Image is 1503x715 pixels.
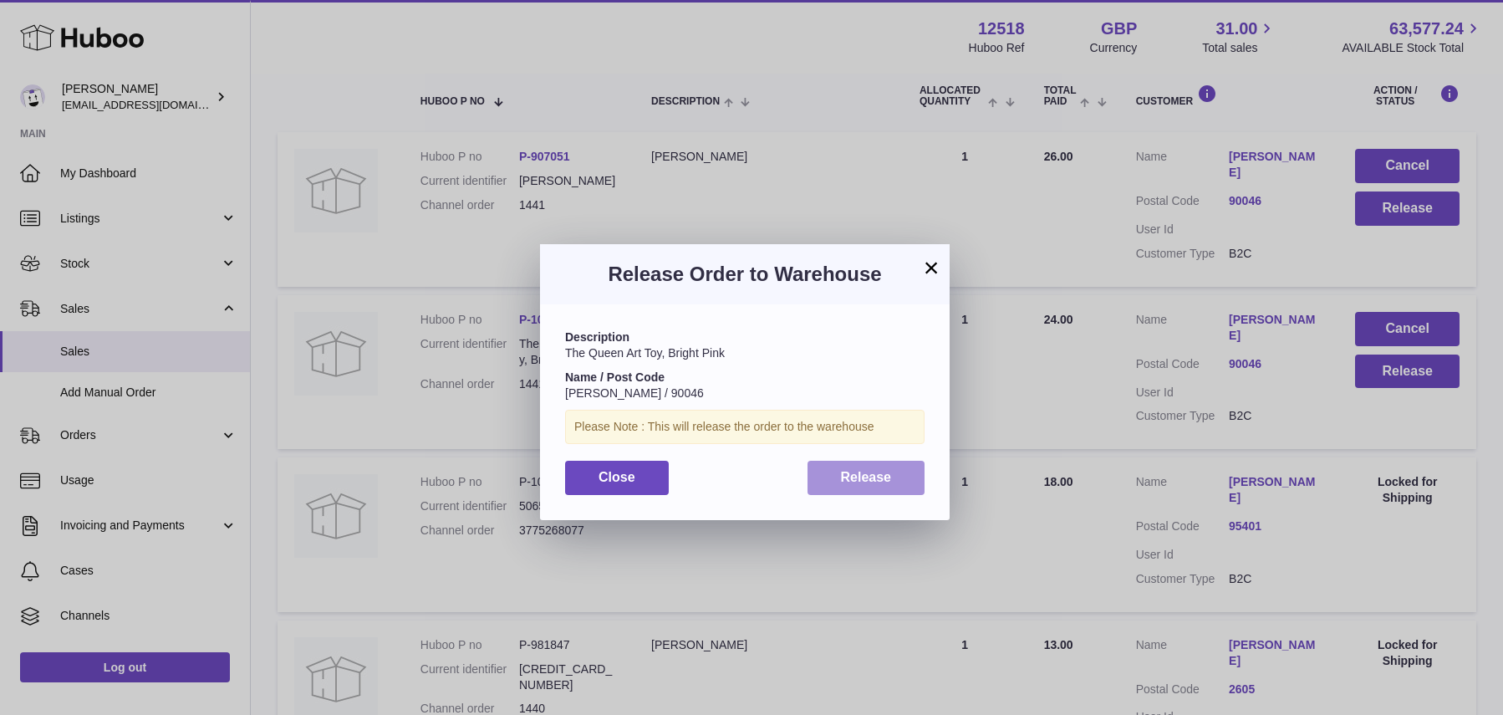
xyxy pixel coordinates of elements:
span: Close [599,470,635,484]
strong: Name / Post Code [565,370,665,384]
span: The Queen Art Toy, Bright Pink [565,346,725,360]
h3: Release Order to Warehouse [565,261,925,288]
button: Release [808,461,925,495]
span: Release [841,470,892,484]
button: × [921,258,941,278]
span: [PERSON_NAME] / 90046 [565,386,704,400]
div: Please Note : This will release the order to the warehouse [565,410,925,444]
strong: Description [565,330,629,344]
button: Close [565,461,669,495]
